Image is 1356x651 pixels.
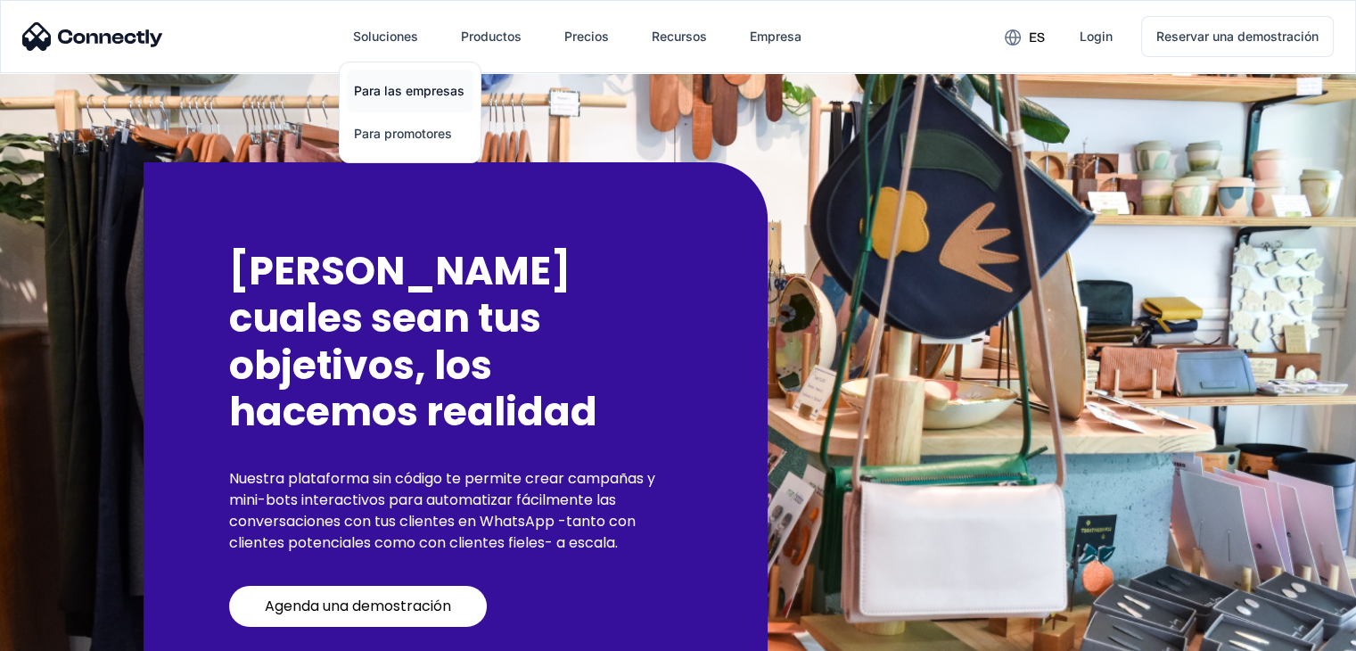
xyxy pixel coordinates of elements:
[1080,24,1113,49] div: Login
[550,15,623,58] a: Precios
[461,24,522,49] div: Productos
[21,127,64,142] span: Español
[1029,25,1045,50] div: es
[4,151,16,162] input: Português
[353,24,418,49] div: Soluciones
[21,151,75,166] span: Português
[447,15,536,58] div: Productos
[229,248,682,436] h2: [PERSON_NAME] cuales sean tus objetivos, los hacemos realidad
[347,70,473,112] a: Para las empresas
[339,15,432,58] div: Soluciones
[564,24,609,49] div: Precios
[265,597,451,615] div: Agenda una demostración
[652,24,707,49] div: Recursos
[339,62,481,163] nav: Soluciones
[18,620,107,645] aside: Language selected: Español
[229,468,682,554] p: Nuestra plataforma sin código te permite crear campañas y mini-bots interactivos para automatizar...
[21,103,60,118] span: English
[1065,15,1127,58] a: Login
[637,15,721,58] div: Recursos
[1141,16,1334,57] a: Reservar una demostración
[347,112,473,155] a: Para promotores
[4,127,16,138] input: Español
[36,620,107,645] ul: Language list
[22,22,163,51] img: Logotipo de Connectly
[229,586,487,627] a: Agenda una demostración
[4,103,16,114] input: English
[990,23,1058,50] div: es
[750,24,801,49] div: Empresa
[736,15,816,58] div: Empresa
